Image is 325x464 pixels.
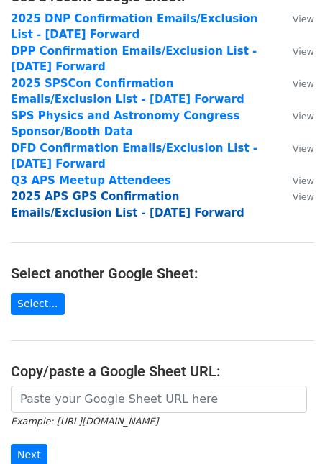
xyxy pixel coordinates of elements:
h4: Select another Google Sheet: [11,265,314,282]
a: View [278,12,314,25]
input: Paste your Google Sheet URL here [11,386,307,413]
a: 2025 SPSCon Confirmation Emails/Exclusion List - [DATE] Forward [11,77,244,106]
a: View [278,109,314,122]
a: View [278,190,314,203]
small: View [293,111,314,122]
small: View [293,78,314,89]
a: View [278,142,314,155]
small: Example: [URL][DOMAIN_NAME] [11,416,158,427]
a: DFD Confirmation Emails/Exclusion List - [DATE] Forward [11,142,257,171]
small: View [293,14,314,24]
small: View [293,176,314,186]
a: Q3 APS Meetup Attendees [11,174,171,187]
a: 2025 DNP Confirmation Emails/Exclusion List - [DATE] Forward [11,12,257,42]
small: View [293,191,314,202]
small: View [293,46,314,57]
a: SPS Physics and Astronomy Congress Sponsor/Booth Data [11,109,239,139]
a: 2025 APS GPS Confirmation Emails/Exclusion List - [DATE] Forward [11,190,244,219]
a: Select... [11,293,65,315]
h4: Copy/paste a Google Sheet URL: [11,363,314,380]
a: View [278,174,314,187]
iframe: Chat Widget [253,395,325,464]
small: View [293,143,314,154]
a: DPP Confirmation Emails/Exclusion List - [DATE] Forward [11,45,257,74]
a: View [278,77,314,90]
a: View [278,45,314,58]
